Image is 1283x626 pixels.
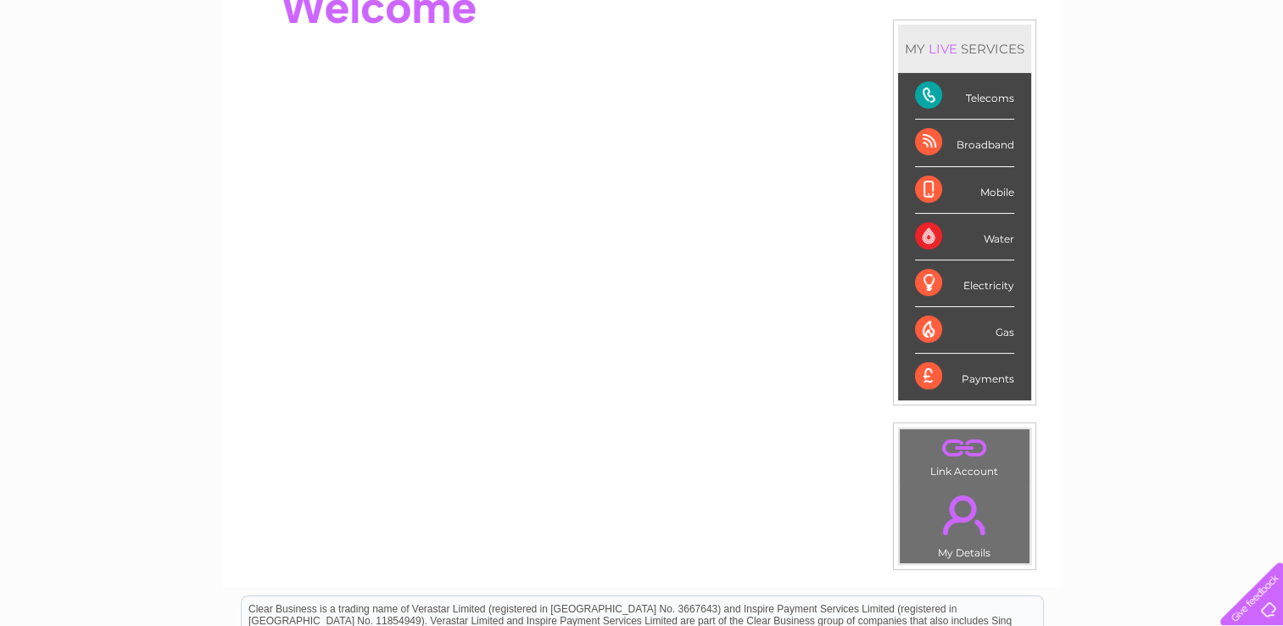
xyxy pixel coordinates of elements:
[1135,72,1160,85] a: Blog
[898,25,1031,73] div: MY SERVICES
[899,481,1030,564] td: My Details
[1170,72,1212,85] a: Contact
[963,8,1080,30] a: 0333 014 3131
[899,428,1030,482] td: Link Account
[915,354,1014,400] div: Payments
[915,167,1014,214] div: Mobile
[1027,72,1064,85] a: Energy
[915,307,1014,354] div: Gas
[904,433,1025,463] a: .
[1227,72,1267,85] a: Log out
[915,214,1014,260] div: Water
[925,41,961,57] div: LIVE
[1074,72,1125,85] a: Telecoms
[45,44,131,96] img: logo.png
[915,73,1014,120] div: Telecoms
[915,120,1014,166] div: Broadband
[904,485,1025,545] a: .
[985,72,1017,85] a: Water
[242,9,1043,82] div: Clear Business is a trading name of Verastar Limited (registered in [GEOGRAPHIC_DATA] No. 3667643...
[915,260,1014,307] div: Electricity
